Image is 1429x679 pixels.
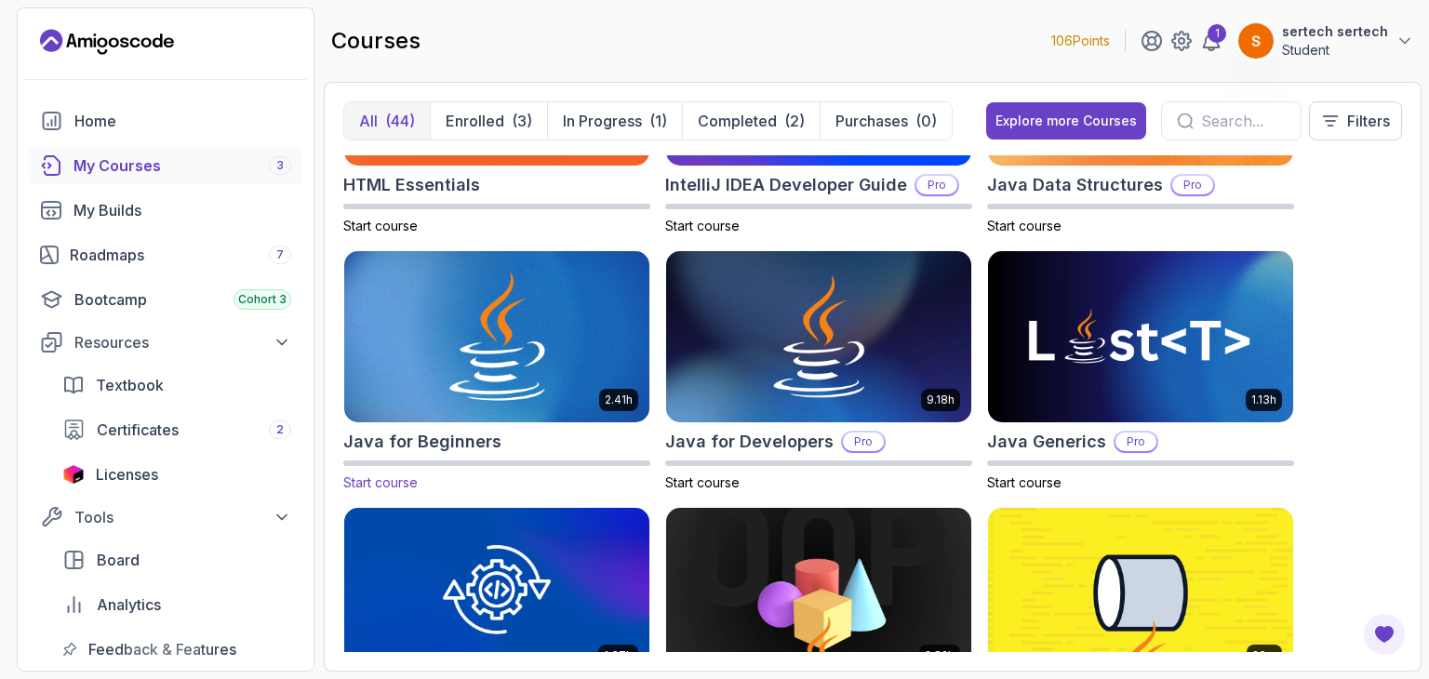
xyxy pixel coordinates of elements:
span: Analytics [97,593,161,616]
div: (3) [512,110,532,132]
button: Open Feedback Button [1362,612,1407,657]
p: Pro [1172,176,1213,194]
button: Filters [1309,101,1402,140]
button: Tools [29,500,302,534]
a: 1 [1200,30,1222,52]
a: certificates [51,411,302,448]
div: My Courses [73,154,291,177]
img: Java Generics card [988,251,1293,422]
div: My Builds [73,199,291,221]
p: In Progress [563,110,642,132]
h2: Java for Developers [665,429,834,455]
h2: Java for Beginners [343,429,501,455]
p: Student [1282,41,1388,60]
p: Pro [843,433,884,451]
p: 26m [1252,648,1276,663]
span: Licenses [96,463,158,486]
span: 2 [276,422,284,437]
button: Resources [29,326,302,359]
input: Search... [1201,110,1286,132]
a: bootcamp [29,281,302,318]
a: home [29,102,302,140]
span: Textbook [96,374,164,396]
a: courses [29,147,302,184]
div: Home [74,110,291,132]
span: Certificates [97,419,179,441]
span: Start course [987,474,1062,490]
img: Java Object Oriented Programming card [666,508,971,679]
img: jetbrains icon [62,465,85,484]
p: Purchases [835,110,908,132]
p: Completed [698,110,777,132]
span: Feedback & Features [88,638,236,660]
h2: courses [331,26,421,56]
p: 2.41h [605,393,633,407]
p: 9.18h [927,393,955,407]
div: Bootcamp [74,288,291,311]
img: Java Integration Testing card [344,508,649,679]
a: board [51,541,302,579]
span: Start course [343,218,418,233]
img: Java for Beginners card [337,247,657,427]
h2: Java Data Structures [987,172,1163,198]
div: Explore more Courses [995,112,1137,130]
p: Pro [1115,433,1156,451]
p: sertech sertech [1282,22,1388,41]
button: Explore more Courses [986,102,1146,140]
a: builds [29,192,302,229]
p: 1.13h [1251,393,1276,407]
div: Tools [74,506,291,528]
p: Pro [916,176,957,194]
p: Filters [1347,110,1390,132]
button: Purchases(0) [820,102,952,140]
div: 1 [1208,24,1226,43]
span: Start course [665,474,740,490]
p: 1.67h [604,648,633,663]
button: user profile imagesertech sertechStudent [1237,22,1414,60]
a: textbook [51,366,302,404]
button: Completed(2) [682,102,820,140]
img: Java Streams Essentials card [988,508,1293,679]
img: Java for Developers card [666,251,971,422]
a: roadmaps [29,236,302,273]
div: (1) [649,110,667,132]
span: 7 [276,247,284,262]
a: feedback [51,631,302,668]
p: Enrolled [446,110,504,132]
a: analytics [51,586,302,623]
button: In Progress(1) [547,102,682,140]
span: Start course [343,474,418,490]
div: Resources [74,331,291,353]
span: 3 [276,158,284,173]
h2: Java Generics [987,429,1106,455]
p: 106 Points [1051,32,1110,50]
h2: IntelliJ IDEA Developer Guide [665,172,907,198]
span: Start course [665,218,740,233]
span: Board [97,549,140,571]
button: All(44) [344,102,430,140]
div: (2) [784,110,805,132]
div: (0) [915,110,937,132]
div: Roadmaps [70,244,291,266]
button: Enrolled(3) [430,102,547,140]
p: 2.82h [925,648,955,663]
h2: HTML Essentials [343,172,480,198]
div: (44) [385,110,415,132]
p: All [359,110,378,132]
span: Start course [987,218,1062,233]
span: Cohort 3 [238,292,287,307]
img: user profile image [1238,23,1274,59]
a: Landing page [40,27,174,57]
a: licenses [51,456,302,493]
